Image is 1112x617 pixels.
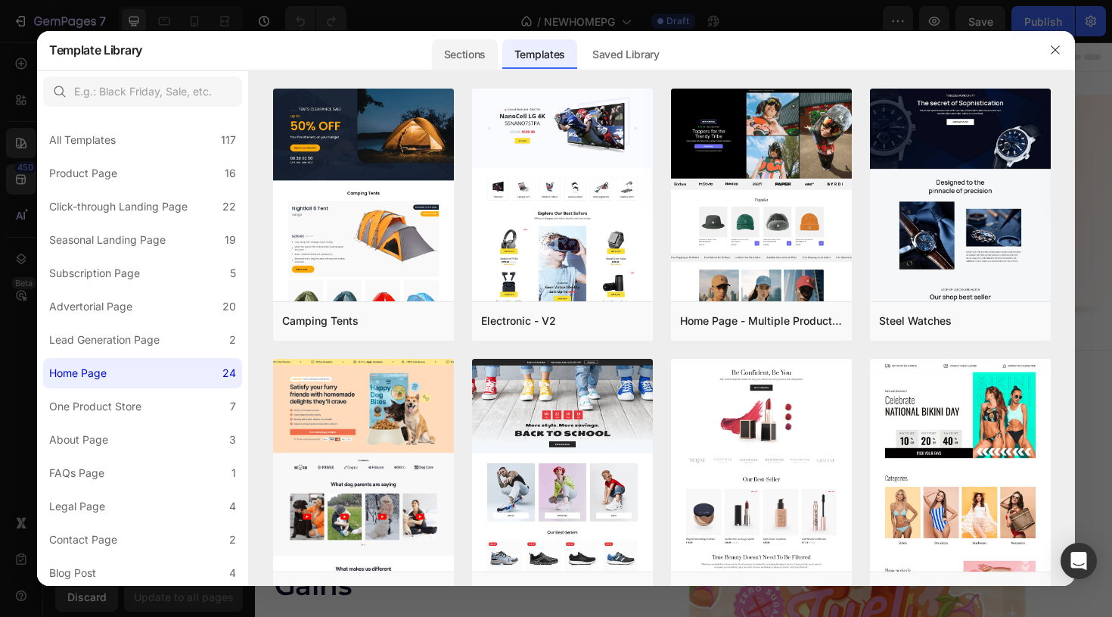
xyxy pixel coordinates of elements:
[362,97,545,172] strong: ALL BOOTY GAINS.
[222,198,236,216] div: 22
[282,582,445,600] div: Pet Food & Supplies - One Product Store
[49,364,107,382] div: Home Page
[481,582,600,600] div: Holiday Back To School
[1061,543,1097,579] div: Open Intercom Messenger
[49,431,108,449] div: About Page
[502,39,577,70] div: Templates
[229,331,236,349] div: 2
[349,58,559,93] strong: ZERO BLOAT.
[221,131,236,149] div: 117
[229,497,236,516] div: 4
[609,55,908,289] img: gempages_570654032822011104-de2aff39-3840-4256-a955-ac72384084c4.png
[229,564,236,582] div: 4
[273,89,454,485] img: tent.png
[49,564,96,582] div: Blog Post
[282,312,359,330] div: Camping Tents
[118,166,198,178] div: Drop element here
[481,312,556,330] div: Electronic - V2
[49,264,140,282] div: Subscription Page
[231,464,236,482] div: 1
[49,231,166,249] div: Seasonal Landing Page
[421,182,488,204] p: SHOP NOW
[49,164,117,182] div: Product Page
[222,298,236,316] div: 20
[229,531,236,549] div: 2
[230,397,236,416] div: 7
[879,312,952,330] div: Steel Watches
[49,464,104,482] div: FAQs Page
[580,39,672,70] div: Saved Library
[402,176,506,210] button: <p>SHOP NOW</p>
[49,131,116,149] div: All Templates
[49,497,105,516] div: Legal Page
[49,198,188,216] div: Click-through Landing Page
[49,30,142,70] h2: Template Library
[680,312,843,330] div: Home Page - Multiple Product - Apparel - Style 4
[225,164,236,182] div: 16
[49,397,141,416] div: One Product Store
[49,331,160,349] div: Lead Generation Page
[432,39,498,70] div: Sections
[19,513,404,597] h1: No Bloat Just Booty Gains
[230,264,236,282] div: 5
[43,76,242,107] input: E.g.: Black Friday, Sale, etc.
[225,231,236,249] div: 19
[879,582,973,600] div: Bikini & Swimwear
[49,298,132,316] div: Advertorial Page
[680,582,738,600] div: Beauty - V1
[110,331,314,500] img: gempages_570654032822011104-0f0afcb8-b4f6-45de-99ec-13770d1af876.png
[229,431,236,449] div: 3
[49,531,117,549] div: Contact Page
[222,364,236,382] div: 24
